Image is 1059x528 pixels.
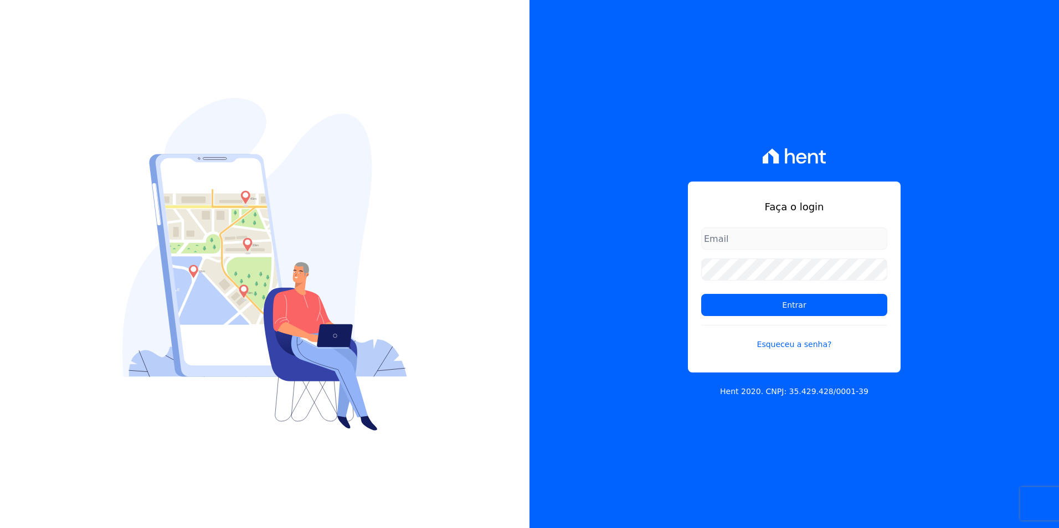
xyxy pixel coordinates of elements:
input: Entrar [701,294,887,316]
a: Esqueceu a senha? [701,325,887,350]
h1: Faça o login [701,199,887,214]
input: Email [701,227,887,250]
p: Hent 2020. CNPJ: 35.429.428/0001-39 [720,386,868,397]
img: Login [122,98,407,431]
